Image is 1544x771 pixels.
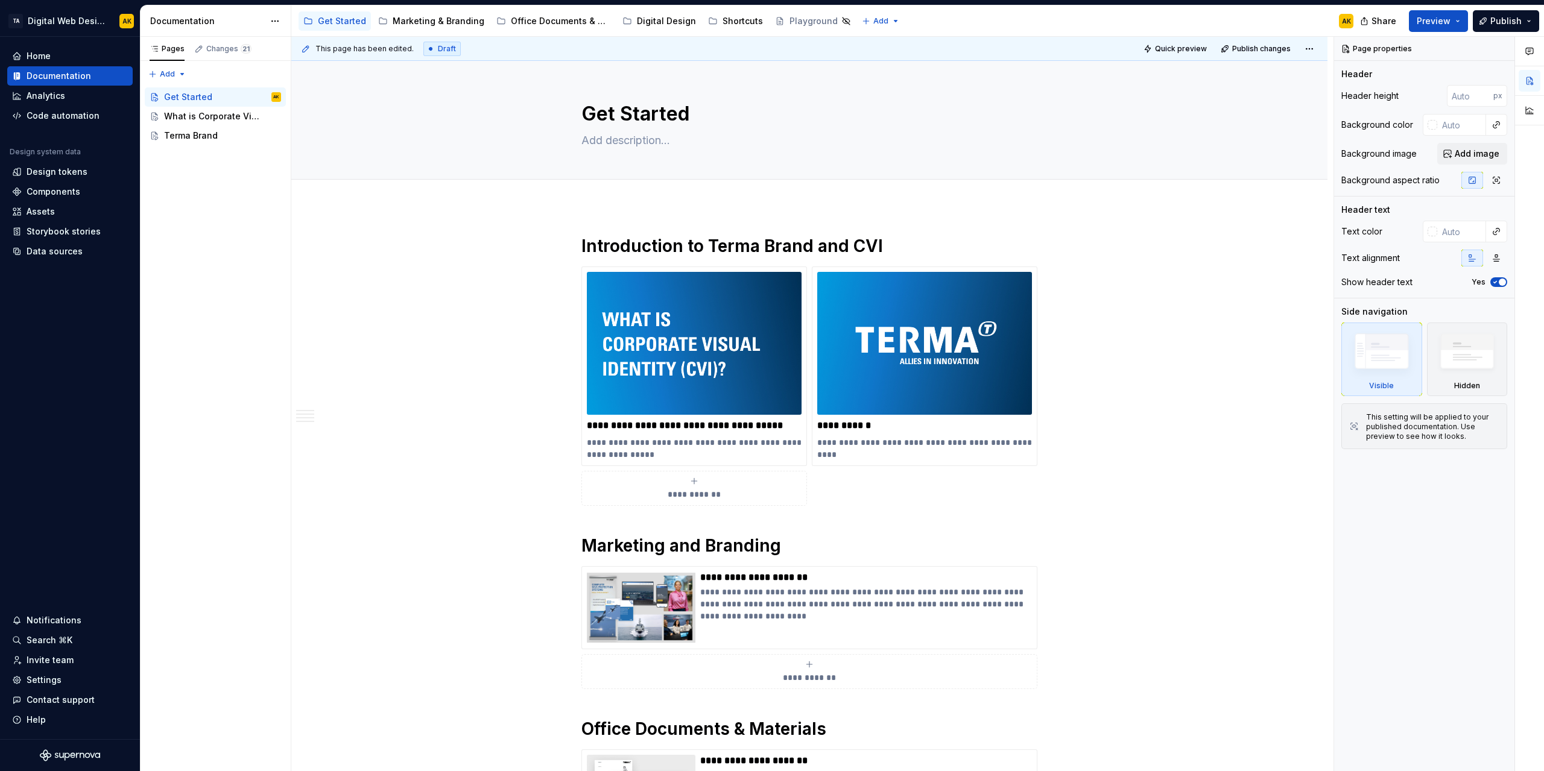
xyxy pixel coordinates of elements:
label: Yes [1472,277,1485,287]
a: Invite team [7,650,133,670]
div: Visible [1369,381,1394,391]
div: Assets [27,206,55,218]
input: Auto [1447,85,1493,107]
span: Add [873,16,888,26]
div: Header text [1341,204,1390,216]
a: Design tokens [7,162,133,181]
button: Contact support [7,690,133,710]
div: Search ⌘K [27,634,72,646]
img: 4c98f172-9fd9-407b-82f7-0cf761f86baf.jpg [817,272,1032,415]
button: Publish [1473,10,1539,32]
button: Share [1354,10,1404,32]
div: Terma Brand [164,130,218,142]
a: Settings [7,670,133,690]
a: Analytics [7,86,133,105]
a: Get Started [299,11,371,31]
div: Changes [206,44,252,54]
div: Text alignment [1341,252,1400,264]
div: Settings [27,674,62,686]
div: Background image [1341,148,1417,160]
div: Background aspect ratio [1341,174,1440,186]
span: 21 [241,44,252,54]
a: Marketing & Branding [373,11,489,31]
input: Auto [1437,221,1486,242]
div: Data sources [27,245,83,257]
button: TADigital Web DesignAK [2,8,138,34]
a: Office Documents & Materials [492,11,615,31]
button: Help [7,710,133,729]
a: Code automation [7,106,133,125]
a: Data sources [7,242,133,261]
div: Background color [1341,119,1413,131]
a: Home [7,46,133,66]
div: TA [8,14,23,28]
div: What is Corporate Visual Identity? [164,110,264,122]
button: Publish changes [1217,40,1296,57]
a: Terma Brand [145,126,286,145]
a: What is Corporate Visual Identity? [145,107,286,126]
button: Preview [1409,10,1468,32]
div: Side navigation [1341,306,1408,318]
a: Shortcuts [703,11,768,31]
div: Get Started [164,91,212,103]
span: This page has been edited. [315,44,414,54]
span: Preview [1417,15,1451,27]
span: Share [1372,15,1396,27]
a: Storybook stories [7,222,133,241]
div: AK [1342,16,1351,26]
a: Documentation [7,66,133,86]
input: Auto [1437,114,1486,136]
button: Quick preview [1140,40,1212,57]
span: Add image [1455,148,1499,160]
div: Invite team [27,654,74,666]
a: Components [7,182,133,201]
div: Home [27,50,51,62]
div: AK [273,91,279,103]
span: Draft [438,44,456,54]
div: Header [1341,68,1372,80]
div: This setting will be applied to your published documentation. Use preview to see how it looks. [1366,412,1499,441]
div: Header height [1341,90,1399,102]
a: Assets [7,202,133,221]
div: Storybook stories [27,225,101,238]
div: Digital Design [637,15,696,27]
div: Show header text [1341,276,1413,288]
div: Text color [1341,225,1382,238]
div: Marketing & Branding [393,15,484,27]
button: Add image [1437,143,1507,165]
h1: Introduction to Terma Brand and CVI [581,235,1037,257]
div: Digital Web Design [28,15,105,27]
a: Playground [770,11,856,31]
div: Hidden [1427,323,1508,396]
div: Notifications [27,614,81,626]
div: Visible [1341,323,1422,396]
button: Add [145,66,190,83]
div: Design system data [10,147,81,157]
p: px [1493,91,1502,101]
div: AK [122,16,131,26]
span: Publish changes [1232,44,1291,54]
span: Add [160,69,175,79]
div: Code automation [27,110,100,122]
svg: Supernova Logo [40,749,100,761]
div: Help [27,714,46,726]
a: Digital Design [618,11,701,31]
div: Shortcuts [723,15,763,27]
button: Notifications [7,611,133,630]
textarea: Get Started [579,99,1035,128]
div: Page tree [145,87,286,145]
button: Search ⌘K [7,631,133,650]
div: Get Started [318,15,366,27]
h1: Office Documents & Materials [581,718,1037,740]
div: Page tree [299,9,856,33]
div: Components [27,186,80,198]
div: Analytics [27,90,65,102]
img: 5a3fa846-c507-418a-abee-9df4556e959e.png [587,571,695,644]
div: Office Documents & Materials [511,15,610,27]
h1: Marketing and Branding [581,535,1037,556]
div: Documentation [150,15,264,27]
div: Contact support [27,694,95,706]
div: Playground [789,15,838,27]
a: Get StartedAK [145,87,286,107]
